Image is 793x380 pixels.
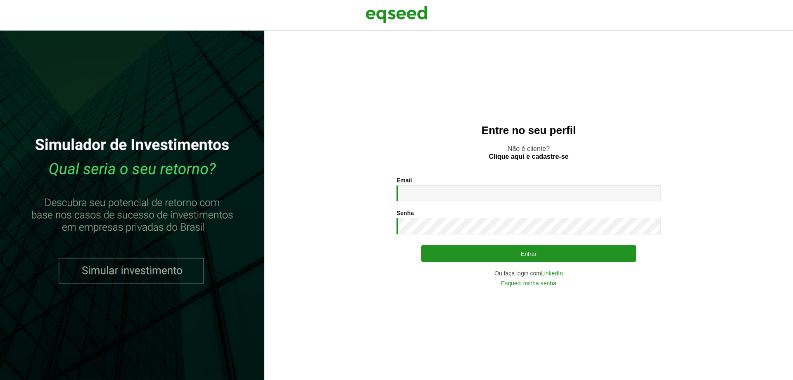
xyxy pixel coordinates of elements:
[366,4,427,25] img: EqSeed Logo
[541,270,563,276] a: LinkedIn
[396,210,414,216] label: Senha
[281,145,776,160] p: Não é cliente?
[396,177,412,183] label: Email
[501,280,556,286] a: Esqueci minha senha
[396,270,661,276] div: Ou faça login com
[281,124,776,136] h2: Entre no seu perfil
[421,245,636,262] button: Entrar
[489,153,569,160] a: Clique aqui e cadastre-se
